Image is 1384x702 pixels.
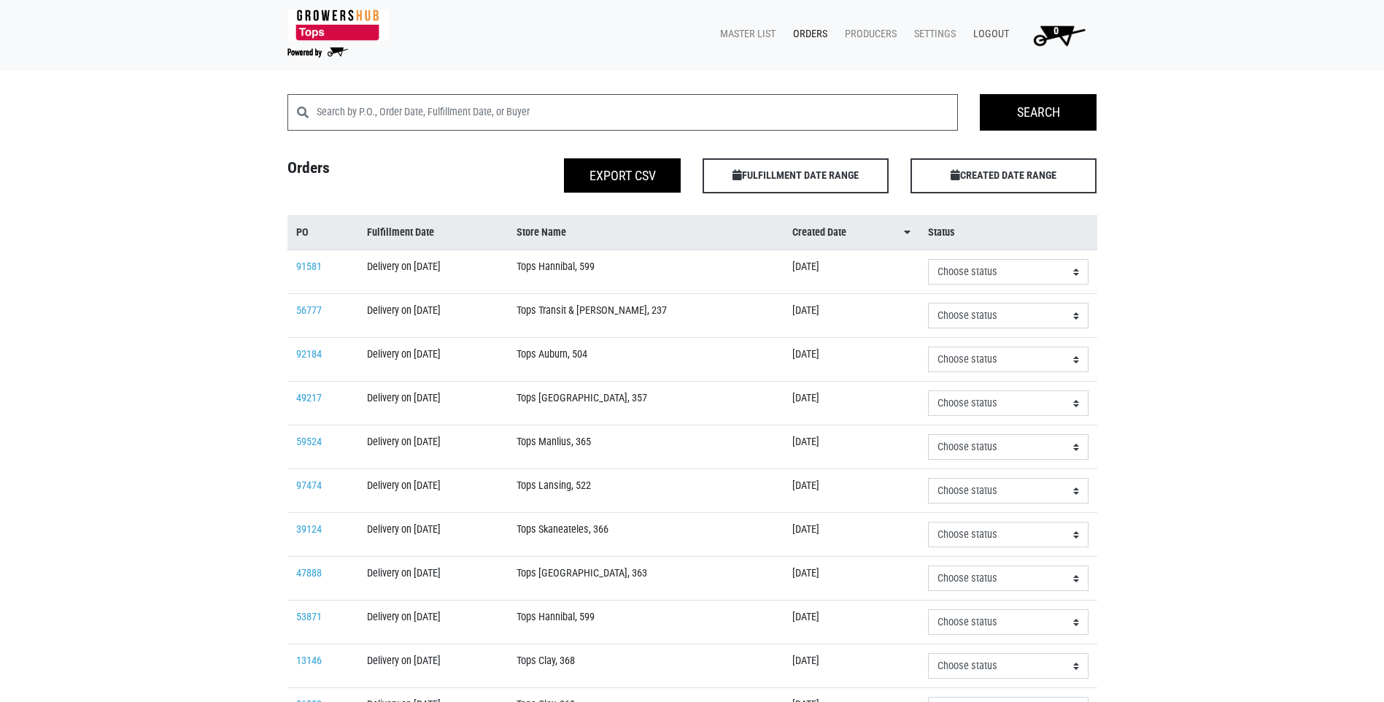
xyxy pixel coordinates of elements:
a: Producers [833,20,902,48]
a: 39124 [296,523,322,536]
td: Tops [GEOGRAPHIC_DATA], 357 [508,382,784,425]
td: Tops Auburn, 504 [508,338,784,382]
a: 91581 [296,261,322,273]
span: Created Date [792,225,846,241]
span: Fulfillment Date [367,225,434,241]
span: FULFILLMENT DATE RANGE [703,158,889,193]
a: Orders [781,20,833,48]
span: PO [296,225,309,241]
td: [DATE] [784,250,919,294]
a: Status [928,225,1088,241]
a: 59524 [296,436,322,448]
img: Cart [1027,20,1091,50]
td: [DATE] [784,469,919,513]
td: [DATE] [784,644,919,688]
span: 0 [1054,25,1059,37]
td: Tops Hannibal, 599 [508,250,784,294]
td: Tops Skaneateles, 366 [508,513,784,557]
td: Delivery on [DATE] [358,557,509,601]
img: 279edf242af8f9d49a69d9d2afa010fb.png [287,9,389,41]
img: Powered by Big Wheelbarrow [287,47,348,58]
td: [DATE] [784,382,919,425]
td: Delivery on [DATE] [358,469,509,513]
td: [DATE] [784,557,919,601]
span: Store Name [517,225,566,241]
input: Search [980,94,1097,131]
td: Delivery on [DATE] [358,382,509,425]
a: Master List [708,20,781,48]
a: 0 [1015,20,1097,50]
h4: Orders [277,158,484,188]
a: Created Date [792,225,911,241]
a: Store Name [517,225,775,241]
a: 56777 [296,304,322,317]
span: CREATED DATE RANGE [911,158,1097,193]
a: Settings [902,20,962,48]
a: PO [296,225,349,241]
td: Delivery on [DATE] [358,601,509,644]
td: Tops Manlius, 365 [508,425,784,469]
td: [DATE] [784,338,919,382]
td: Tops [GEOGRAPHIC_DATA], 363 [508,557,784,601]
td: Delivery on [DATE] [358,513,509,557]
td: Tops Lansing, 522 [508,469,784,513]
button: Export CSV [564,158,681,193]
a: Fulfillment Date [367,225,500,241]
a: 92184 [296,348,322,360]
td: Tops Hannibal, 599 [508,601,784,644]
input: Search by P.O., Order Date, Fulfillment Date, or Buyer [317,94,959,131]
td: Delivery on [DATE] [358,644,509,688]
a: 49217 [296,392,322,404]
td: [DATE] [784,294,919,338]
a: 13146 [296,655,322,667]
td: [DATE] [784,425,919,469]
a: 47888 [296,567,322,579]
span: Status [928,225,955,241]
td: Delivery on [DATE] [358,294,509,338]
td: Delivery on [DATE] [358,250,509,294]
td: Delivery on [DATE] [358,425,509,469]
a: 97474 [296,479,322,492]
a: 53871 [296,611,322,623]
td: Delivery on [DATE] [358,338,509,382]
td: [DATE] [784,601,919,644]
td: [DATE] [784,513,919,557]
a: Logout [962,20,1015,48]
td: Tops Clay, 368 [508,644,784,688]
td: Tops Transit & [PERSON_NAME], 237 [508,294,784,338]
